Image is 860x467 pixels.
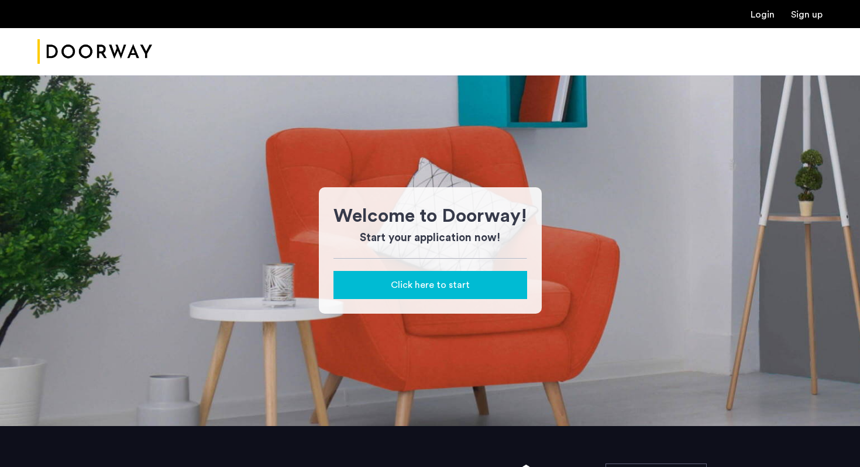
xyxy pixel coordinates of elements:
h3: Start your application now! [333,230,527,246]
a: Cazamio Logo [37,30,152,74]
a: Login [751,10,775,19]
h1: Welcome to Doorway! [333,202,527,230]
span: Click here to start [391,278,470,292]
button: button [333,271,527,299]
img: logo [37,30,152,74]
a: Registration [791,10,823,19]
